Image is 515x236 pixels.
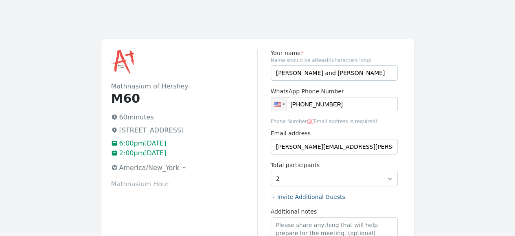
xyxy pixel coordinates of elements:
label: Total participants [271,161,398,169]
h2: Mathnasium of Hershey [111,82,257,91]
p: 6:00pm[DATE] [111,139,257,148]
label: Your name [271,49,398,57]
label: Additional notes [271,207,398,216]
div: United States: + 1 [271,97,287,111]
label: WhatsApp Phone Number [271,87,398,95]
p: 2:00pm[DATE] [111,148,257,158]
span: Name should be atleast 4 characters long! [271,57,398,64]
span: [STREET_ADDRESS] [119,126,184,134]
input: you@example.com [271,139,398,154]
input: Enter name (required) [271,65,398,81]
label: Email address [271,129,398,137]
p: 60 minutes [111,112,257,122]
span: or [307,117,313,125]
p: Mathnasium Hour [111,179,257,189]
img: Mathnasium of Hershey [111,49,137,75]
input: 1 (702) 123-4567 [271,97,398,111]
span: Phone Number Email address is required! [271,116,398,126]
button: America/New_York [108,161,191,174]
label: + Invite Additional Guests [271,193,398,201]
h1: M60 [111,91,257,106]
